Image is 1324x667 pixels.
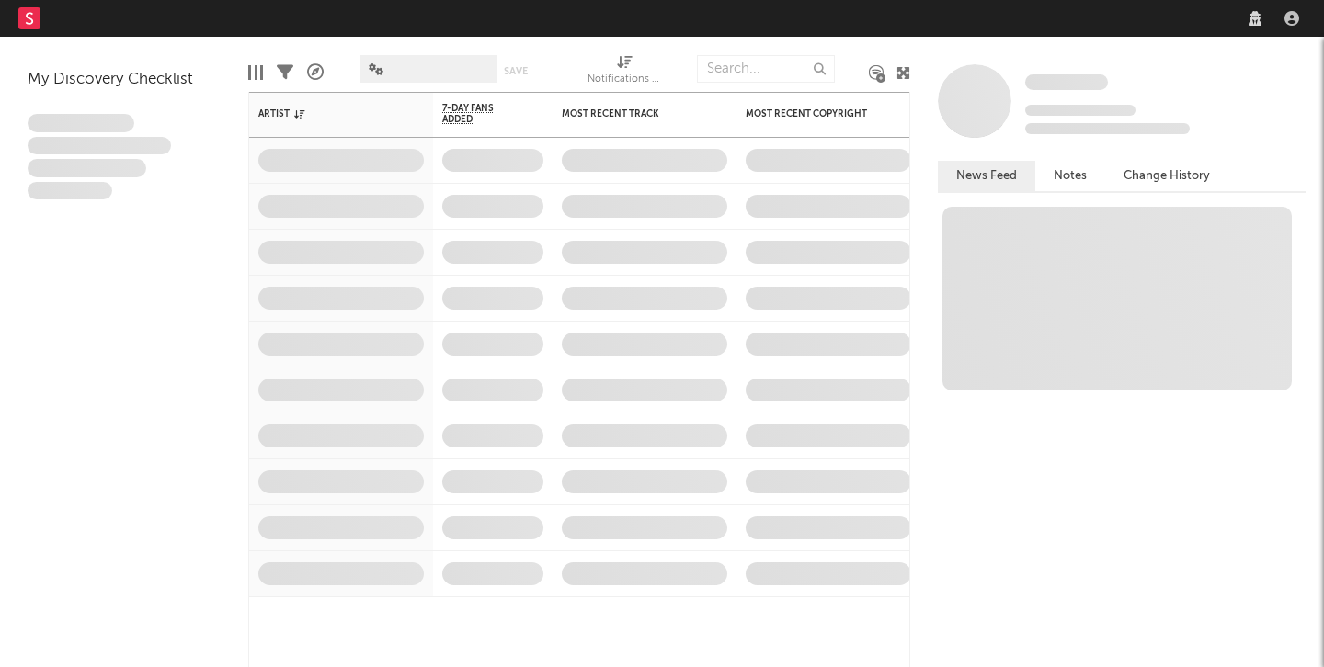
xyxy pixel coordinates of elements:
[1025,73,1108,92] a: Some Artist
[1025,74,1108,90] span: Some Artist
[746,108,884,119] div: Most Recent Copyright
[1035,161,1105,191] button: Notes
[1105,161,1228,191] button: Change History
[28,137,171,155] span: Integer aliquet in purus et
[1025,105,1136,116] span: Tracking Since: [DATE]
[28,114,134,132] span: Lorem ipsum dolor
[588,69,661,91] div: Notifications (Artist)
[248,46,263,99] div: Edit Columns
[28,182,112,200] span: Aliquam viverra
[307,46,324,99] div: A&R Pipeline
[504,66,528,76] button: Save
[697,55,835,83] input: Search...
[1025,123,1190,134] span: 0 fans last week
[277,46,293,99] div: Filters
[28,159,146,177] span: Praesent ac interdum
[258,108,396,119] div: Artist
[588,46,661,99] div: Notifications (Artist)
[562,108,700,119] div: Most Recent Track
[938,161,1035,191] button: News Feed
[442,103,516,125] span: 7-Day Fans Added
[28,69,221,91] div: My Discovery Checklist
